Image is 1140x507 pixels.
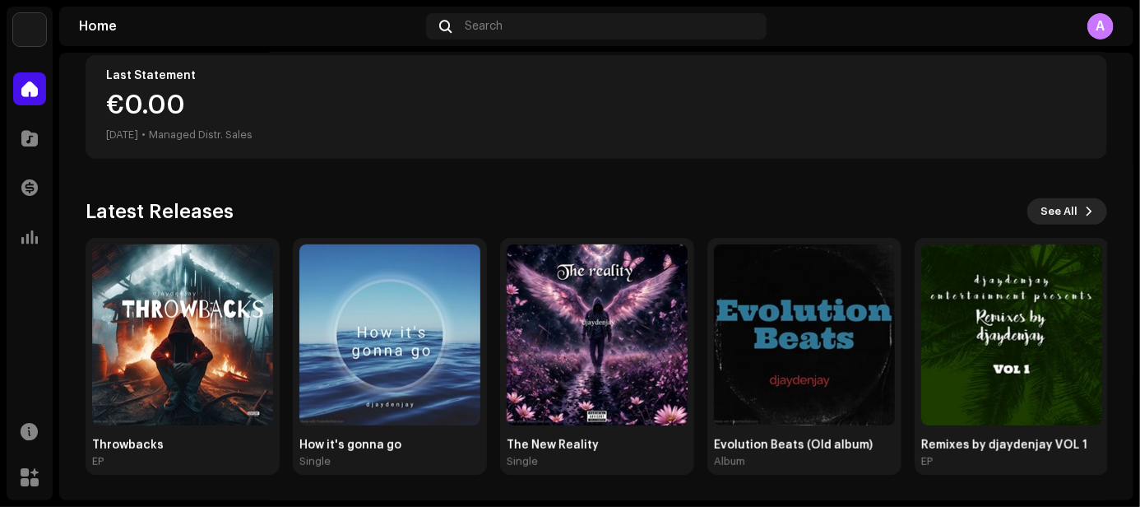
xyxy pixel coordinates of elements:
div: Home [79,20,419,33]
div: Managed Distr. Sales [149,125,253,145]
div: How it's gonna go [299,439,480,452]
img: bb549e82-3f54-41b5-8d74-ce06bd45c366 [13,13,46,46]
div: • [141,125,146,145]
div: Throwbacks [92,439,273,452]
div: Evolution Beats (Old album) [714,439,895,452]
span: Search [465,20,503,33]
div: EP [92,455,104,468]
span: See All [1040,195,1077,228]
img: e25d92ec-7900-463a-904b-d29996e14d25 [921,244,1102,426]
button: See All [1027,198,1107,225]
img: c7f413a6-12cb-4c63-8a18-3a914f60290b [507,244,688,426]
div: Last Statement [106,69,1087,82]
div: [DATE] [106,125,138,145]
div: Single [507,455,538,468]
div: The New Reality [507,439,688,452]
img: ed5a6e7e-335a-4fff-9f5e-e359df1cfd7b [92,244,273,426]
div: EP [921,455,933,468]
div: Album [714,455,745,468]
h3: Latest Releases [86,198,234,225]
div: Remixes by djaydenjay VOL 1 [921,439,1102,452]
img: 8782e522-11d7-4ce8-b5e1-e4b962ce43fd [299,244,480,426]
div: A [1087,13,1114,40]
img: 5d8854b6-677d-4534-8862-21abc25ebb52 [714,244,895,426]
re-o-card-value: Last Statement [86,55,1107,159]
div: Single [299,455,331,468]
